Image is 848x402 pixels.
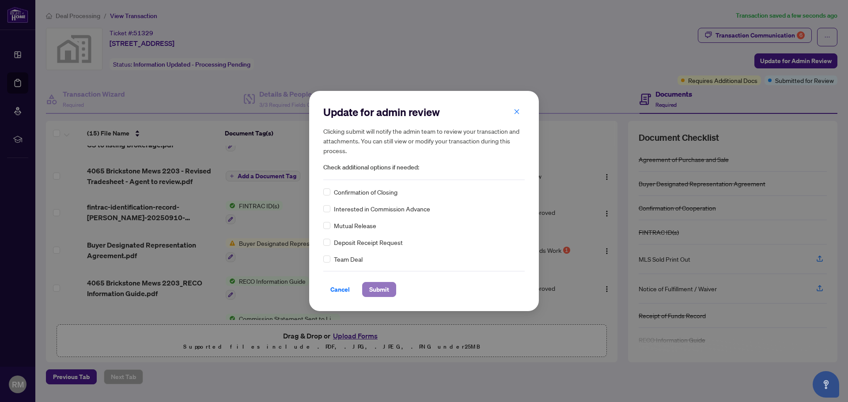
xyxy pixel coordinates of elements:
[330,282,350,297] span: Cancel
[323,282,357,297] button: Cancel
[334,187,397,197] span: Confirmation of Closing
[334,204,430,214] span: Interested in Commission Advance
[334,221,376,230] span: Mutual Release
[369,282,389,297] span: Submit
[514,109,520,115] span: close
[362,282,396,297] button: Submit
[334,237,403,247] span: Deposit Receipt Request
[323,126,525,155] h5: Clicking submit will notify the admin team to review your transaction and attachments. You can st...
[334,254,363,264] span: Team Deal
[323,162,525,173] span: Check additional options if needed:
[323,105,525,119] h2: Update for admin review
[813,371,839,398] button: Open asap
